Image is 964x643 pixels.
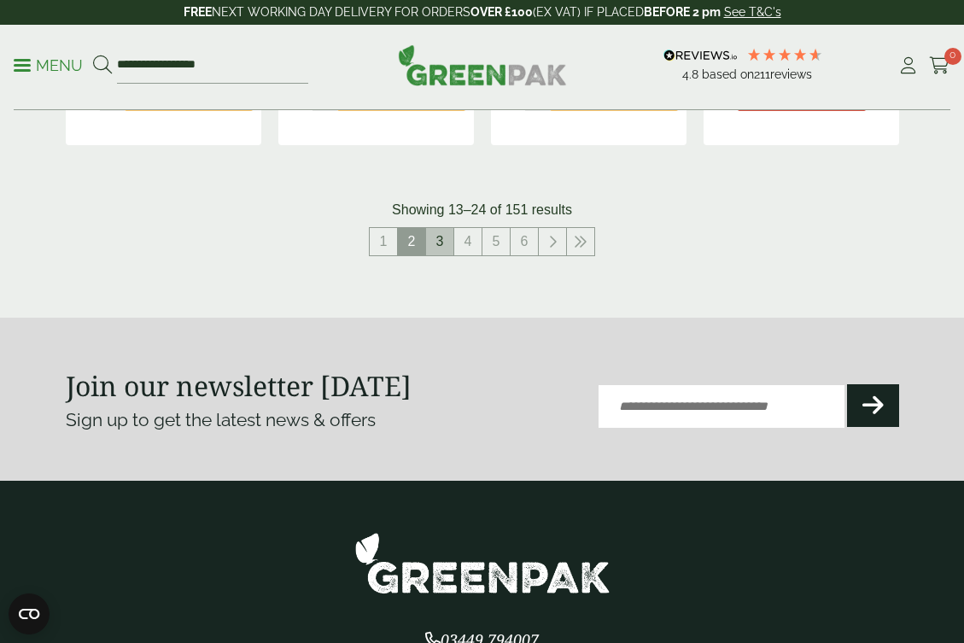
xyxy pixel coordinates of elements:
i: Cart [929,57,950,74]
span: Based on [702,67,754,81]
strong: FREE [184,5,212,19]
p: Menu [14,56,83,76]
img: REVIEWS.io [663,50,738,61]
a: 1 [370,228,397,255]
a: 0 [929,53,950,79]
strong: OVER £100 [470,5,533,19]
i: My Account [897,57,919,74]
a: See T&C's [724,5,781,19]
strong: BEFORE 2 pm [644,5,721,19]
img: GreenPak Supplies [354,532,611,594]
span: 2 [398,228,425,255]
a: 5 [482,228,510,255]
a: 3 [426,228,453,255]
p: Showing 13–24 of 151 results [392,200,572,220]
a: 6 [511,228,538,255]
img: GreenPak Supplies [398,44,567,85]
span: 4.8 [682,67,702,81]
span: 211 [754,67,770,81]
button: Open CMP widget [9,593,50,634]
p: Sign up to get the latest news & offers [66,406,441,434]
a: Menu [14,56,83,73]
div: 4.79 Stars [746,47,823,62]
span: 0 [944,48,961,65]
strong: Join our newsletter [DATE] [66,367,412,404]
a: 4 [454,228,482,255]
span: reviews [770,67,812,81]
